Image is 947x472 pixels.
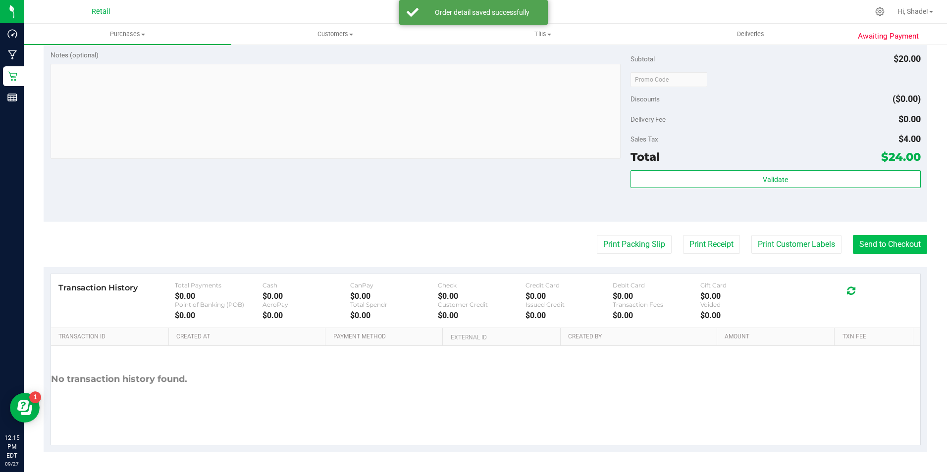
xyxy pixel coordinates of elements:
[751,235,842,254] button: Print Customer Labels
[438,282,526,289] div: Check
[175,301,263,308] div: Point of Banking (POB)
[700,301,788,308] div: Voided
[613,301,700,308] div: Transaction Fees
[232,30,438,39] span: Customers
[350,291,438,301] div: $0.00
[853,235,927,254] button: Send to Checkout
[724,30,778,39] span: Deliveries
[176,333,321,341] a: Created At
[631,150,660,164] span: Total
[440,30,646,39] span: Tills
[175,282,263,289] div: Total Payments
[631,90,660,108] span: Discounts
[613,282,700,289] div: Debit Card
[29,391,41,403] iframe: Resource center unread badge
[631,115,666,123] span: Delivery Fee
[874,7,886,16] div: Manage settings
[231,24,439,45] a: Customers
[175,311,263,320] div: $0.00
[526,282,613,289] div: Credit Card
[333,333,439,341] a: Payment Method
[24,30,231,39] span: Purchases
[700,282,788,289] div: Gift Card
[51,51,99,59] span: Notes (optional)
[858,31,919,42] span: Awaiting Payment
[631,170,921,188] button: Validate
[438,311,526,320] div: $0.00
[647,24,854,45] a: Deliveries
[526,301,613,308] div: Issued Credit
[631,55,655,63] span: Subtotal
[842,333,909,341] a: Txn Fee
[683,235,740,254] button: Print Receipt
[7,93,17,102] inline-svg: Reports
[725,333,831,341] a: Amount
[7,29,17,39] inline-svg: Dashboard
[51,346,187,413] div: No transaction history found.
[350,282,438,289] div: CanPay
[7,71,17,81] inline-svg: Retail
[442,328,560,346] th: External ID
[898,134,921,144] span: $4.00
[526,291,613,301] div: $0.00
[881,150,921,164] span: $24.00
[893,94,921,104] span: ($0.00)
[897,7,928,15] span: Hi, Shade!
[894,53,921,64] span: $20.00
[438,301,526,308] div: Customer Credit
[263,301,350,308] div: AeroPay
[898,114,921,124] span: $0.00
[613,311,700,320] div: $0.00
[631,72,707,87] input: Promo Code
[597,235,672,254] button: Print Packing Slip
[700,311,788,320] div: $0.00
[700,291,788,301] div: $0.00
[350,311,438,320] div: $0.00
[568,333,713,341] a: Created By
[58,333,165,341] a: Transaction ID
[424,7,540,17] div: Order detail saved successfully
[613,291,700,301] div: $0.00
[438,291,526,301] div: $0.00
[263,291,350,301] div: $0.00
[4,460,19,468] p: 09/27
[631,135,658,143] span: Sales Tax
[263,311,350,320] div: $0.00
[92,7,110,16] span: Retail
[10,393,40,423] iframe: Resource center
[7,50,17,60] inline-svg: Manufacturing
[439,24,647,45] a: Tills
[4,433,19,460] p: 12:15 PM EDT
[24,24,231,45] a: Purchases
[526,311,613,320] div: $0.00
[263,282,350,289] div: Cash
[350,301,438,308] div: Total Spendr
[763,176,788,184] span: Validate
[175,291,263,301] div: $0.00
